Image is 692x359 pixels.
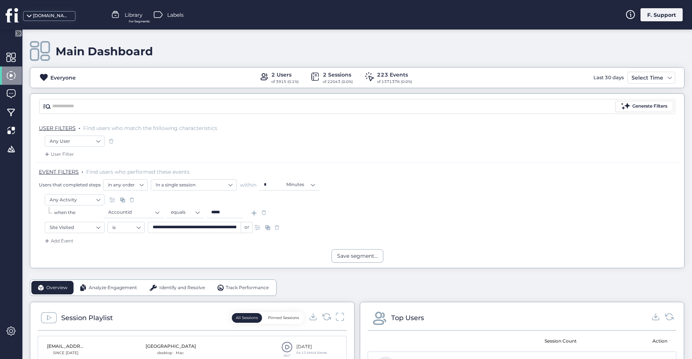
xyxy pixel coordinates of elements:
div: Generate Filters [632,103,667,110]
span: Library [125,11,143,19]
div: 04:13 AMㅤ46 Events [296,350,327,355]
nz-select-item: equals [171,207,199,218]
span: . [82,167,83,174]
div: 223 Events [377,71,412,79]
nz-select-item: Any User [50,136,100,147]
nz-select-item: Site Visited [50,222,100,233]
div: of 3915 (0.1%) [271,79,299,85]
nz-select-item: Any Activity [50,194,100,205]
div: Main Dashboard [56,44,153,58]
div: of 22043 (0.0%) [323,79,353,85]
mat-header-cell: Session Count [522,331,599,352]
span: Find users who performed these events [86,168,190,175]
div: F. Support [640,8,683,21]
div: [EMAIL_ADDRESS][DOMAIN_NAME] [47,343,84,350]
div: desktop · Mac [146,350,196,356]
div: Top Users [391,313,424,323]
span: Track Performance [226,284,269,291]
nz-select-item: Accountid [108,207,159,218]
div: SINCE [DATE] [47,350,84,356]
nz-select-item: Minutes [286,179,315,190]
button: Pinned Sessions [264,313,303,323]
span: USER FILTERS [39,125,76,131]
span: Identify and Resolve [159,284,205,291]
div: Everyone [50,74,76,82]
div: Select Time [630,73,665,82]
div: 2 Users [271,71,299,79]
span: Overview [46,284,68,291]
div: Add Event [43,237,74,245]
span: within [240,181,256,189]
button: Generate Filters [615,101,673,112]
nz-select-item: is [112,222,140,233]
mat-header-cell: Action [599,331,676,352]
div: User Filter [43,151,74,158]
div: [DATE] [296,343,327,350]
button: All Sessions [232,313,262,323]
span: Labels [167,11,184,19]
div: 2 Sessions [323,71,353,79]
div: when the [54,209,104,216]
span: EVENT FILTERS [39,168,79,175]
span: Users that completed steps [39,182,101,188]
span: Analyze Engagement [89,284,137,291]
div: Last 30 days [592,72,626,84]
div: Save segment... [337,252,378,260]
nz-select-item: In a single session [156,179,232,191]
span: For Segments [129,19,150,24]
div: or [241,222,253,233]
nz-select-item: in any order [108,179,143,191]
div: [GEOGRAPHIC_DATA] [146,343,196,350]
div: Session Playlist [61,313,113,323]
div: [DOMAIN_NAME] [33,12,70,19]
span: . [79,123,80,131]
div: 19:17 [281,354,293,357]
span: Find users who match the following characteristics [83,125,217,131]
div: of 1371376 (0.0%) [377,79,412,85]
